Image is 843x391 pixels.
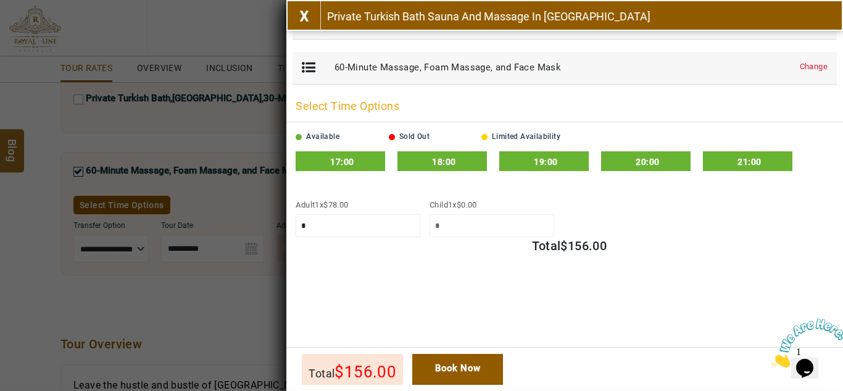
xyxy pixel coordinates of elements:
span: Total [532,238,560,253]
span: 60-Minute Massage, Foam Massage, and Face Mask [334,62,561,73]
span: Private Turkish Bath Sauna And Massage In [GEOGRAPHIC_DATA] [327,10,650,23]
span: x [452,200,476,209]
span: Sold Out [399,132,430,141]
span: $ [323,200,328,209]
iframe: chat widget [766,314,843,372]
span: 19:00 [534,157,557,167]
span: 0.00 [461,200,477,209]
span: 1 [5,5,10,15]
span: $ [560,238,567,253]
span: 17:00 [330,157,354,167]
span: 18:00 [432,157,455,167]
span: 78.00 [328,200,349,209]
span: 1 [315,200,319,209]
div: Select Time Options [286,91,843,122]
a: X [288,1,321,35]
span: 156.00 [568,238,607,253]
span: Available [306,132,339,141]
a: Book Now [538,258,602,275]
span: 21:00 [737,157,761,167]
span: Limited Availability [492,132,560,141]
span: x [320,200,349,209]
img: Chat attention grabber [5,5,81,54]
span: Child [430,200,477,209]
span: Adult [296,200,348,209]
a: Private Turkish Bath Sauna And Massage In [GEOGRAPHIC_DATA] [321,1,650,35]
span: 20:00 [636,157,659,167]
a: Change [800,61,828,73]
span: 1 [448,200,452,209]
span: $ [457,200,461,209]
